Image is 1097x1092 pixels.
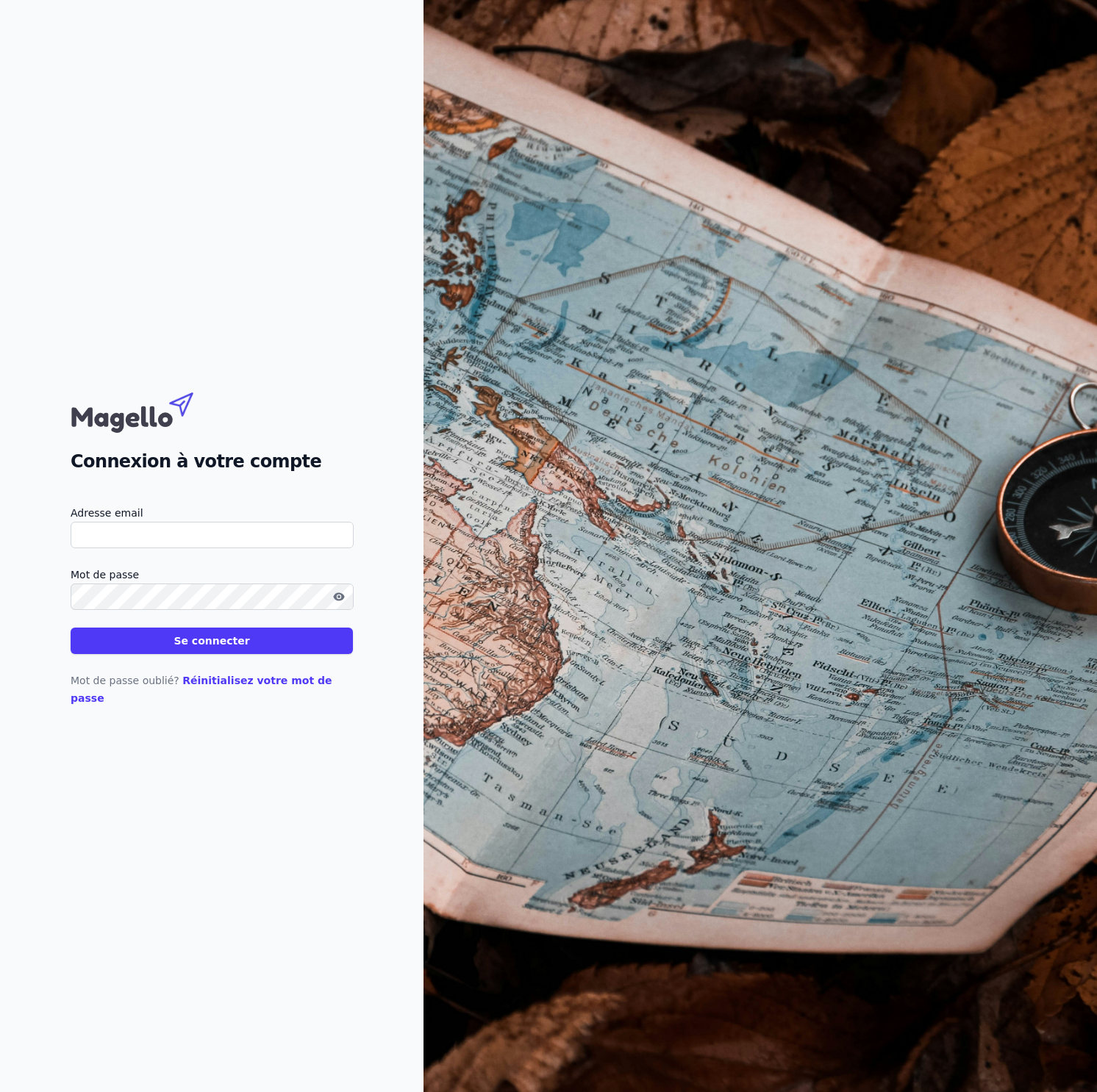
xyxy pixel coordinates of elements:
[71,566,353,583] label: Mot de passe
[71,448,353,475] h2: Connexion à votre compte
[71,385,225,437] img: Magello
[71,628,353,654] button: Se connecter
[71,504,353,522] label: Adresse email
[71,675,332,704] a: Réinitialisez votre mot de passe
[71,672,353,707] p: Mot de passe oublié?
